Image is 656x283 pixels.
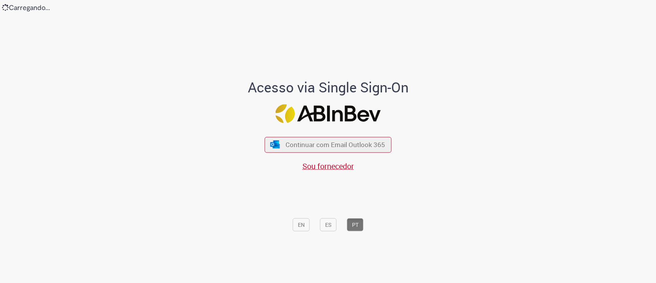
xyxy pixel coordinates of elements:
button: PT [347,218,364,231]
img: ícone Azure/Microsoft 360 [269,141,280,149]
a: Sou fornecedor [302,161,354,171]
img: Logo ABInBev [276,104,381,123]
button: ES [320,218,337,231]
span: Continuar com Email Outlook 365 [286,140,385,149]
button: EN [293,218,310,231]
button: ícone Azure/Microsoft 360 Continuar com Email Outlook 365 [265,137,392,152]
h1: Acesso via Single Sign-On [221,80,435,95]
